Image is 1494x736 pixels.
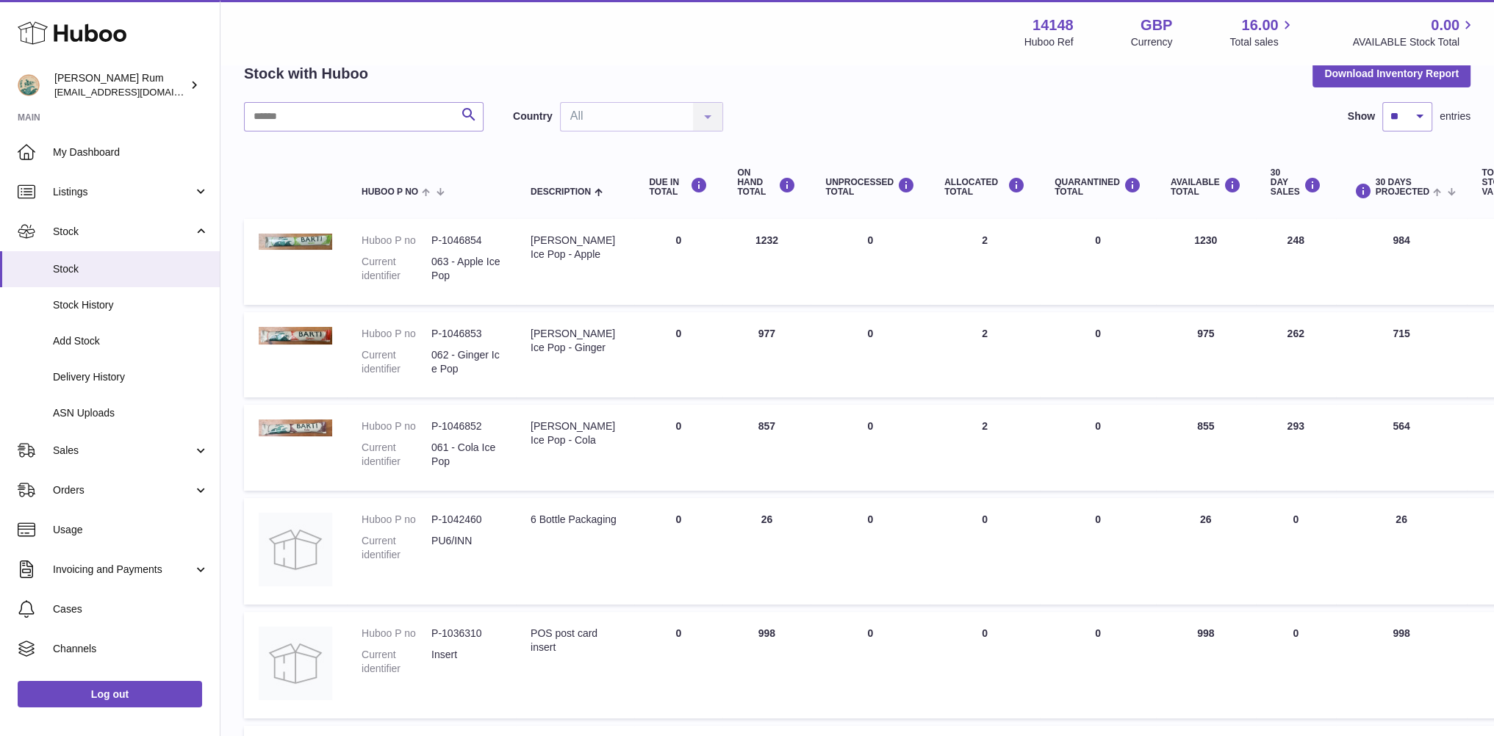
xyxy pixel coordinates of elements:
[1095,513,1101,525] span: 0
[1095,627,1101,639] span: 0
[513,109,553,123] label: Country
[930,405,1040,491] td: 2
[1171,177,1241,197] div: AVAILABLE Total
[53,370,209,384] span: Delivery History
[431,513,501,527] dd: P-1042460
[1440,109,1470,123] span: entries
[1131,35,1173,49] div: Currency
[362,327,431,341] dt: Huboo P no
[53,225,193,239] span: Stock
[259,627,332,700] img: product image
[362,234,431,248] dt: Huboo P no
[1156,405,1256,491] td: 855
[634,312,722,398] td: 0
[930,312,1040,398] td: 2
[737,168,796,198] div: ON HAND Total
[259,234,332,250] img: product image
[634,612,722,718] td: 0
[431,234,501,248] dd: P-1046854
[362,187,418,197] span: Huboo P no
[362,513,431,527] dt: Huboo P no
[431,348,501,376] dd: 062 - Ginger Ice Pop
[362,441,431,469] dt: Current identifier
[1024,35,1074,49] div: Huboo Ref
[53,334,209,348] span: Add Stock
[53,406,209,420] span: ASN Uploads
[431,627,501,641] dd: P-1036310
[362,534,431,562] dt: Current identifier
[531,327,619,355] div: [PERSON_NAME] Ice Pop - Ginger
[1229,15,1295,49] a: 16.00 Total sales
[930,612,1040,718] td: 0
[259,419,332,436] img: product image
[1156,219,1256,305] td: 1230
[244,64,368,84] h2: Stock with Huboo
[53,444,193,458] span: Sales
[18,681,202,707] a: Log out
[722,219,811,305] td: 1232
[531,187,591,197] span: Description
[362,419,431,433] dt: Huboo P no
[1156,498,1256,605] td: 26
[1336,312,1468,398] td: 715
[1336,405,1468,491] td: 564
[1376,178,1429,197] span: 30 DAYS PROJECTED
[930,219,1040,305] td: 2
[1336,498,1468,605] td: 26
[431,648,501,676] dd: Insert
[811,219,930,305] td: 0
[722,405,811,491] td: 857
[362,255,431,283] dt: Current identifier
[1095,420,1101,432] span: 0
[634,405,722,491] td: 0
[531,234,619,261] div: [PERSON_NAME] Ice Pop - Apple
[53,262,209,276] span: Stock
[53,642,209,656] span: Channels
[53,483,193,497] span: Orders
[53,185,193,199] span: Listings
[53,145,209,159] span: My Dashboard
[722,612,811,718] td: 998
[930,498,1040,605] td: 0
[944,177,1025,197] div: ALLOCATED Total
[1141,15,1172,35] strong: GBP
[431,441,501,469] dd: 061 - Cola Ice Pop
[1095,234,1101,246] span: 0
[1256,219,1336,305] td: 248
[1348,109,1375,123] label: Show
[811,612,930,718] td: 0
[1241,15,1278,35] span: 16.00
[649,177,708,197] div: DUE IN TOTAL
[54,71,187,99] div: [PERSON_NAME] Rum
[811,312,930,398] td: 0
[1336,219,1468,305] td: 984
[18,74,40,96] img: mail@bartirum.wales
[722,498,811,605] td: 26
[825,177,915,197] div: UNPROCESSED Total
[634,219,722,305] td: 0
[362,348,431,376] dt: Current identifier
[531,419,619,447] div: [PERSON_NAME] Ice Pop - Cola
[259,513,332,586] img: product image
[1032,15,1074,35] strong: 14148
[431,327,501,341] dd: P-1046853
[1156,312,1256,398] td: 975
[1256,612,1336,718] td: 0
[1271,168,1321,198] div: 30 DAY SALES
[53,298,209,312] span: Stock History
[811,498,930,605] td: 0
[531,513,619,527] div: 6 Bottle Packaging
[531,627,619,654] div: POS post card insert
[1095,328,1101,339] span: 0
[1229,35,1295,49] span: Total sales
[431,255,501,283] dd: 063 - Apple Ice Pop
[53,602,209,616] span: Cases
[1431,15,1459,35] span: 0.00
[722,312,811,398] td: 977
[54,86,216,98] span: [EMAIL_ADDRESS][DOMAIN_NAME]
[1336,612,1468,718] td: 998
[259,327,332,344] img: product image
[1256,312,1336,398] td: 262
[362,648,431,676] dt: Current identifier
[53,523,209,537] span: Usage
